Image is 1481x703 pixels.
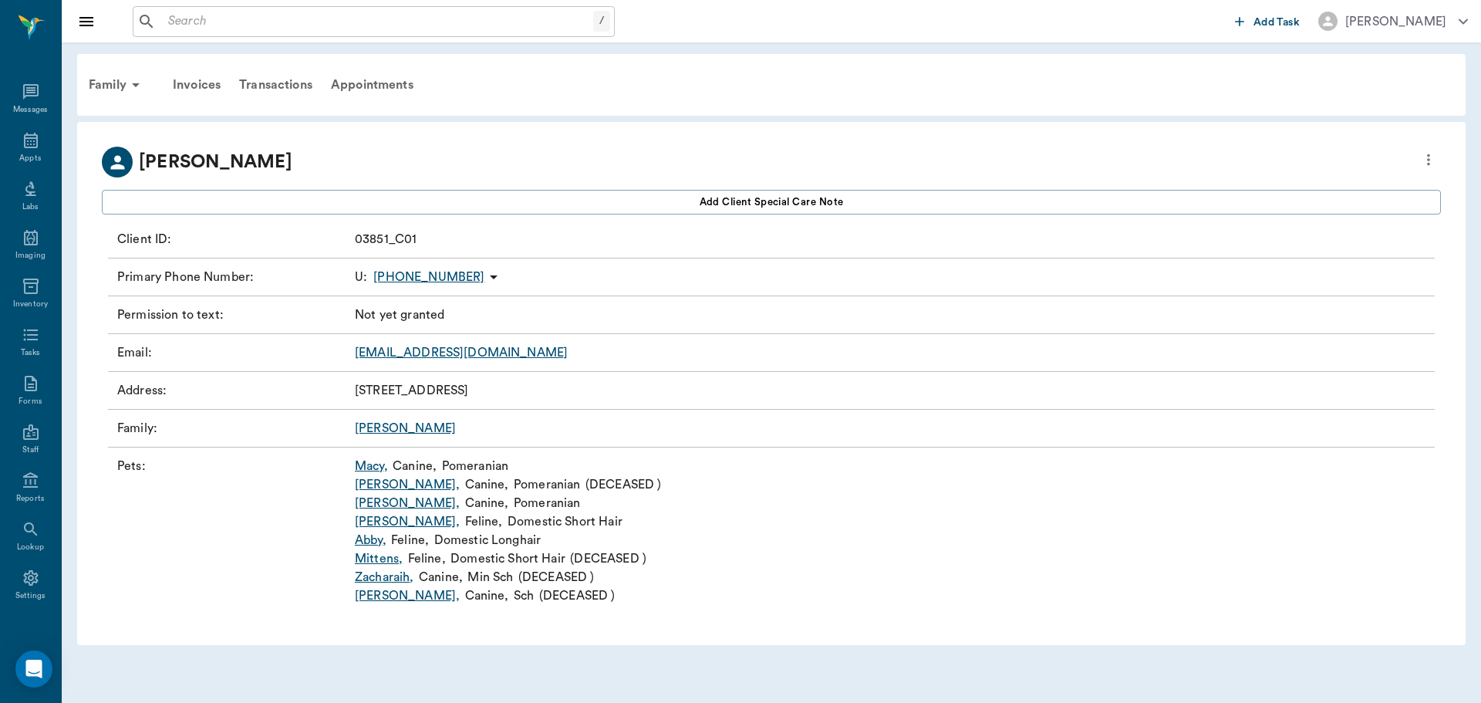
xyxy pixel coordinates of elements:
a: Abby, [355,531,386,549]
div: [PERSON_NAME] [1345,12,1446,31]
p: [STREET_ADDRESS] [355,381,468,400]
p: Feline , [391,531,429,549]
a: Invoices [164,66,230,103]
p: Not yet granted [355,306,444,324]
div: Inventory [13,299,48,310]
p: ( DECEASED ) [570,549,646,568]
a: [PERSON_NAME], [355,494,460,512]
a: [EMAIL_ADDRESS][DOMAIN_NAME] [355,346,568,359]
p: Domestic Short Hair [508,512,622,531]
div: Imaging [15,250,46,262]
p: ( DECEASED ) [585,475,662,494]
div: Staff [22,444,39,456]
div: Family [79,66,154,103]
a: [PERSON_NAME] [355,422,456,434]
a: [PERSON_NAME], [355,475,460,494]
span: Add client Special Care Note [700,194,844,211]
p: Domestic Longhair [434,531,541,549]
p: Sch [514,586,534,605]
p: Pomeranian [514,475,581,494]
p: Canine , [419,568,463,586]
div: Labs [22,201,39,213]
p: Feline , [465,512,503,531]
span: U : [355,268,367,286]
div: Open Intercom Messenger [15,651,52,688]
a: Zacharaih, [355,568,414,586]
div: Appts [19,153,41,164]
div: Forms [19,396,42,407]
a: Mittens, [355,549,403,568]
a: Macy, [355,457,388,475]
p: Canine , [465,475,509,494]
p: ( DECEASED ) [539,586,616,605]
p: Canine , [393,457,437,475]
p: Min Sch [467,568,513,586]
div: Messages [13,104,49,116]
p: Canine , [465,494,509,512]
a: [PERSON_NAME], [355,512,460,531]
a: Transactions [230,66,322,103]
input: Search [162,11,593,32]
p: Pomeranian [514,494,581,512]
div: Lookup [17,542,44,553]
p: [PERSON_NAME] [139,148,292,176]
button: Close drawer [71,6,102,37]
p: Pets : [117,457,349,605]
button: [PERSON_NAME] [1306,7,1480,35]
div: Settings [15,590,46,602]
p: Address : [117,381,349,400]
button: more [1416,147,1441,173]
p: Feline , [408,549,446,568]
p: Pomeranian [442,457,509,475]
p: ( DECEASED ) [518,568,595,586]
p: 03851_C01 [355,230,417,248]
div: Reports [16,493,45,505]
p: Email : [117,343,349,362]
p: [PHONE_NUMBER] [373,268,484,286]
button: Add client Special Care Note [102,190,1441,215]
p: Permission to text : [117,306,349,324]
p: Domestic Short Hair [450,549,565,568]
div: Tasks [21,347,40,359]
button: Add Task [1229,7,1306,35]
a: [PERSON_NAME], [355,586,460,605]
p: Canine , [465,586,509,605]
p: Family : [117,419,349,438]
p: Client ID : [117,230,349,248]
a: Appointments [322,66,423,103]
p: Primary Phone Number : [117,268,349,286]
